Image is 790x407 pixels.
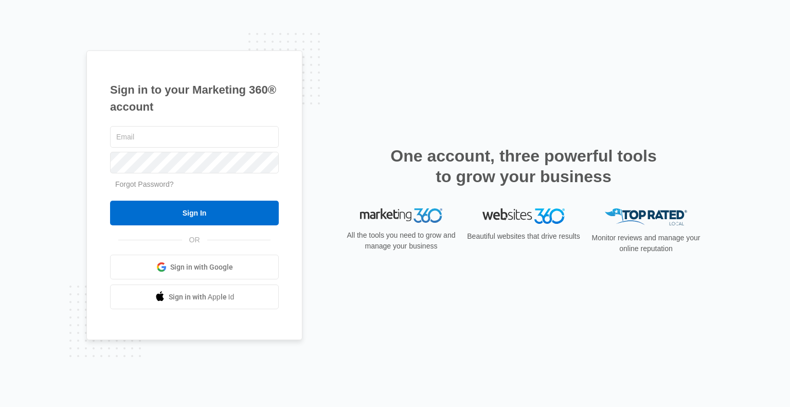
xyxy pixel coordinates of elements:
[110,285,279,309] a: Sign in with Apple Id
[110,255,279,279] a: Sign in with Google
[115,180,174,188] a: Forgot Password?
[482,208,565,223] img: Websites 360
[466,231,581,242] p: Beautiful websites that drive results
[360,208,442,223] img: Marketing 360
[169,292,235,303] span: Sign in with Apple Id
[110,126,279,148] input: Email
[605,208,687,225] img: Top Rated Local
[170,262,233,273] span: Sign in with Google
[182,235,207,245] span: OR
[110,201,279,225] input: Sign In
[588,233,704,254] p: Monitor reviews and manage your online reputation
[344,230,459,252] p: All the tools you need to grow and manage your business
[387,146,660,187] h2: One account, three powerful tools to grow your business
[110,81,279,115] h1: Sign in to your Marketing 360® account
